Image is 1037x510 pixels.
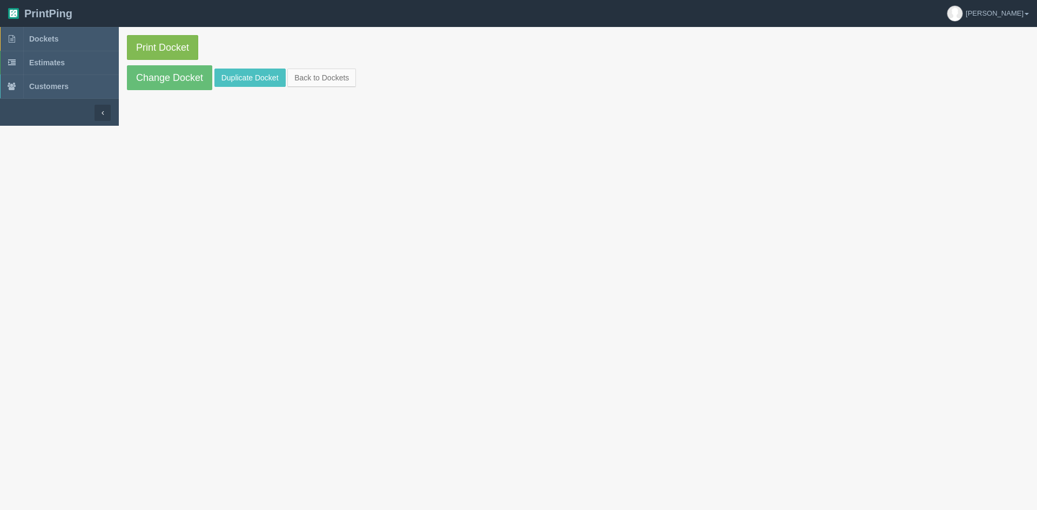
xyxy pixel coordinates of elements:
[29,58,65,67] span: Estimates
[287,69,356,87] a: Back to Dockets
[127,65,212,90] a: Change Docket
[29,82,69,91] span: Customers
[29,35,58,43] span: Dockets
[8,8,19,19] img: logo-3e63b451c926e2ac314895c53de4908e5d424f24456219fb08d385ab2e579770.png
[214,69,286,87] a: Duplicate Docket
[127,35,198,60] a: Print Docket
[947,6,962,21] img: avatar_default-7531ab5dedf162e01f1e0bb0964e6a185e93c5c22dfe317fb01d7f8cd2b1632c.jpg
